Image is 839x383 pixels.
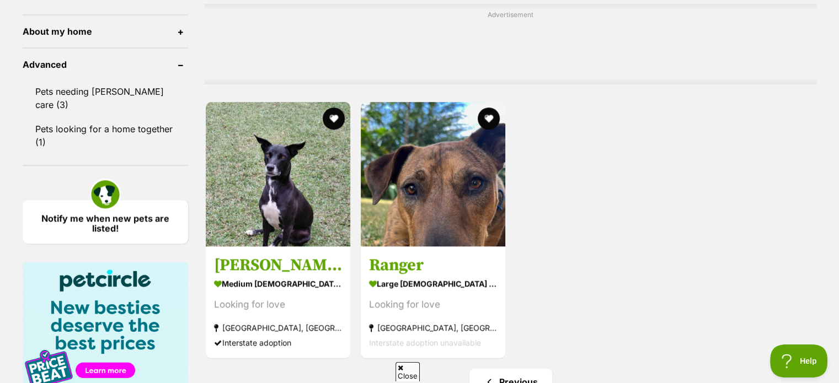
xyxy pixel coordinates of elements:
img: Ranger - American Staffordshire Bull Terrier Dog [361,102,505,246]
div: Interstate adoption [214,335,342,349]
iframe: Help Scout Beacon - Open [770,344,828,377]
strong: medium [DEMOGRAPHIC_DATA] Dog [214,275,342,291]
strong: large [DEMOGRAPHIC_DATA] Dog [369,275,497,291]
span: Interstate adoption unavailable [369,337,481,347]
div: Looking for love [214,296,342,311]
button: favourite [478,107,500,130]
a: [PERSON_NAME] medium [DEMOGRAPHIC_DATA] Dog Looking for love [GEOGRAPHIC_DATA], [GEOGRAPHIC_DATA]... [206,246,350,358]
span: Close [396,362,420,381]
a: Ranger large [DEMOGRAPHIC_DATA] Dog Looking for love [GEOGRAPHIC_DATA], [GEOGRAPHIC_DATA] Interst... [361,246,505,358]
button: favourite [323,107,345,130]
header: About my home [23,26,188,36]
div: Looking for love [369,296,497,311]
img: Jett - Mixed breed Dog [206,102,350,246]
strong: [GEOGRAPHIC_DATA], [GEOGRAPHIC_DATA] [214,320,342,335]
a: Notify me when new pets are listed! [23,200,188,244]
h3: Ranger [369,254,497,275]
h3: [PERSON_NAME] [214,254,342,275]
div: Advertisement [205,4,817,84]
a: Pets needing [PERSON_NAME] care (3) [23,80,188,116]
header: Advanced [23,60,188,69]
strong: [GEOGRAPHIC_DATA], [GEOGRAPHIC_DATA] [369,320,497,335]
a: Pets looking for a home together (1) [23,117,188,154]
